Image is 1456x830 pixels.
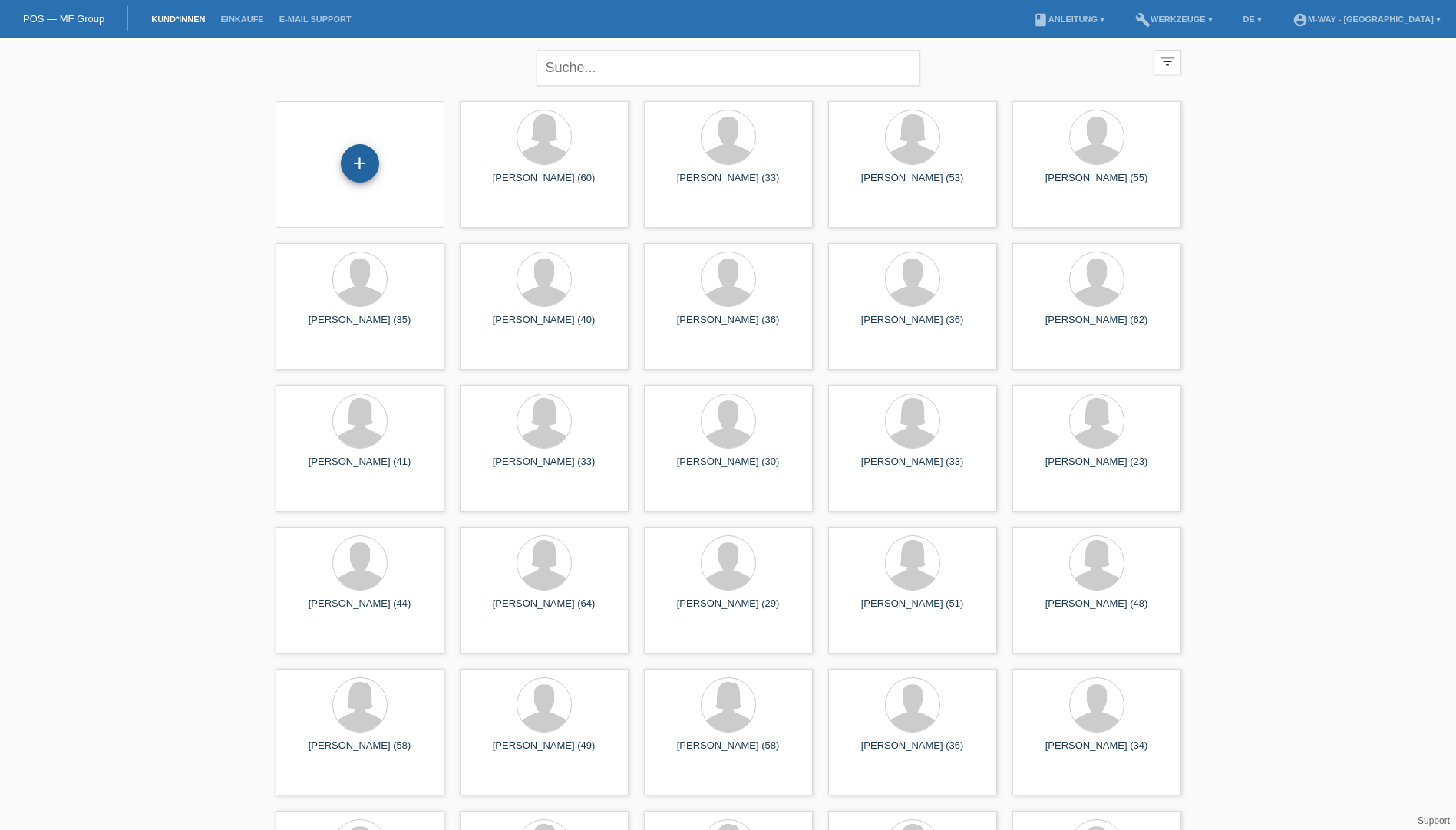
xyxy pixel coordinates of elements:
[840,172,985,196] div: [PERSON_NAME] (53)
[288,456,432,480] div: [PERSON_NAME] (41)
[840,598,985,622] div: [PERSON_NAME] (51)
[23,13,104,25] a: POS — MF Group
[144,15,213,24] a: Kund*innen
[1418,815,1450,826] a: Support
[1025,456,1169,480] div: [PERSON_NAME] (23)
[1025,739,1169,764] div: [PERSON_NAME] (34)
[840,314,985,338] div: [PERSON_NAME] (36)
[1159,53,1176,70] i: filter_list
[1025,172,1169,196] div: [PERSON_NAME] (55)
[840,456,985,480] div: [PERSON_NAME] (33)
[472,739,616,764] div: [PERSON_NAME] (49)
[472,172,616,196] div: [PERSON_NAME] (60)
[1135,12,1151,28] i: build
[1025,314,1169,338] div: [PERSON_NAME] (62)
[1033,12,1048,28] i: book
[1293,12,1308,28] i: account_circle
[472,456,616,480] div: [PERSON_NAME] (33)
[656,739,801,764] div: [PERSON_NAME] (58)
[537,50,920,86] input: Suche...
[840,739,985,764] div: [PERSON_NAME] (36)
[272,15,359,24] a: E-Mail Support
[1025,598,1169,622] div: [PERSON_NAME] (48)
[656,598,801,622] div: [PERSON_NAME] (29)
[342,150,378,176] div: Kund*in hinzufügen
[1236,15,1269,24] a: DE ▾
[656,172,801,196] div: [PERSON_NAME] (33)
[472,314,616,338] div: [PERSON_NAME] (40)
[288,739,432,764] div: [PERSON_NAME] (58)
[472,598,616,622] div: [PERSON_NAME] (64)
[656,456,801,480] div: [PERSON_NAME] (30)
[288,598,432,622] div: [PERSON_NAME] (44)
[656,314,801,338] div: [PERSON_NAME] (36)
[1285,15,1448,24] a: account_circlem-way - [GEOGRAPHIC_DATA] ▾
[1025,15,1112,24] a: bookAnleitung ▾
[1127,15,1220,24] a: buildWerkzeuge ▾
[213,15,271,24] a: Einkäufe
[288,314,432,338] div: [PERSON_NAME] (35)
